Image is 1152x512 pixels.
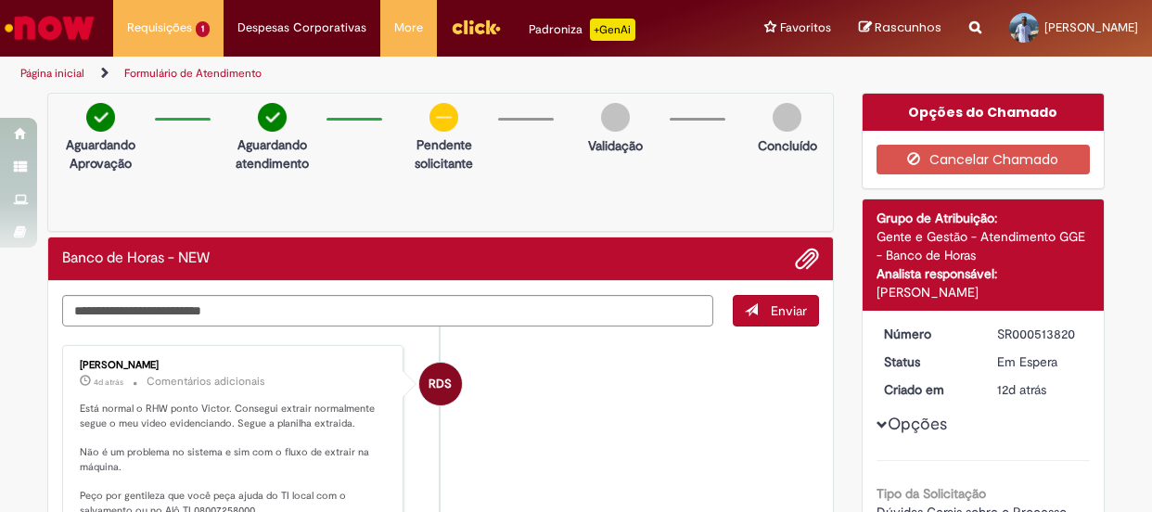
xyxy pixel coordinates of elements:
[997,381,1046,398] time: 18/08/2025 08:52:04
[94,377,123,388] time: 25/08/2025 10:42:33
[877,145,1091,174] button: Cancelar Chamado
[870,325,984,343] dt: Número
[733,295,819,326] button: Enviar
[451,13,501,41] img: click_logo_yellow_360x200.png
[124,66,262,81] a: Formulário de Atendimento
[773,103,801,132] img: img-circle-grey.png
[870,352,984,371] dt: Status
[56,135,146,173] p: Aguardando Aprovação
[863,94,1105,131] div: Opções do Chamado
[20,66,84,81] a: Página inicial
[588,136,643,155] p: Validação
[758,136,817,155] p: Concluído
[997,380,1083,399] div: 18/08/2025 08:52:04
[870,380,984,399] dt: Criado em
[2,9,97,46] img: ServiceNow
[877,283,1091,301] div: [PERSON_NAME]
[529,19,635,41] div: Padroniza
[771,302,807,319] span: Enviar
[399,135,489,173] p: Pendente solicitante
[795,247,819,271] button: Adicionar anexos
[227,135,317,173] p: Aguardando atendimento
[80,360,389,371] div: [PERSON_NAME]
[419,363,462,405] div: undefined Online
[780,19,831,37] span: Favoritos
[859,19,941,37] a: Rascunhos
[127,19,192,37] span: Requisições
[590,19,635,41] p: +GenAi
[394,19,423,37] span: More
[997,352,1083,371] div: Em Espera
[14,57,754,91] ul: Trilhas de página
[258,103,287,132] img: check-circle-green.png
[62,250,210,267] h2: Banco de Horas - NEW Histórico de tíquete
[877,227,1091,264] div: Gente e Gestão - Atendimento GGE - Banco de Horas
[147,374,265,390] small: Comentários adicionais
[997,325,1083,343] div: SR000513820
[429,103,458,132] img: circle-minus.png
[875,19,941,36] span: Rascunhos
[196,21,210,37] span: 1
[237,19,366,37] span: Despesas Corporativas
[62,295,713,326] textarea: Digite sua mensagem aqui...
[1044,19,1138,35] span: [PERSON_NAME]
[877,485,986,502] b: Tipo da Solicitação
[429,362,452,406] span: RDS
[877,209,1091,227] div: Grupo de Atribuição:
[997,381,1046,398] span: 12d atrás
[94,377,123,388] span: 4d atrás
[86,103,115,132] img: check-circle-green.png
[877,264,1091,283] div: Analista responsável:
[601,103,630,132] img: img-circle-grey.png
